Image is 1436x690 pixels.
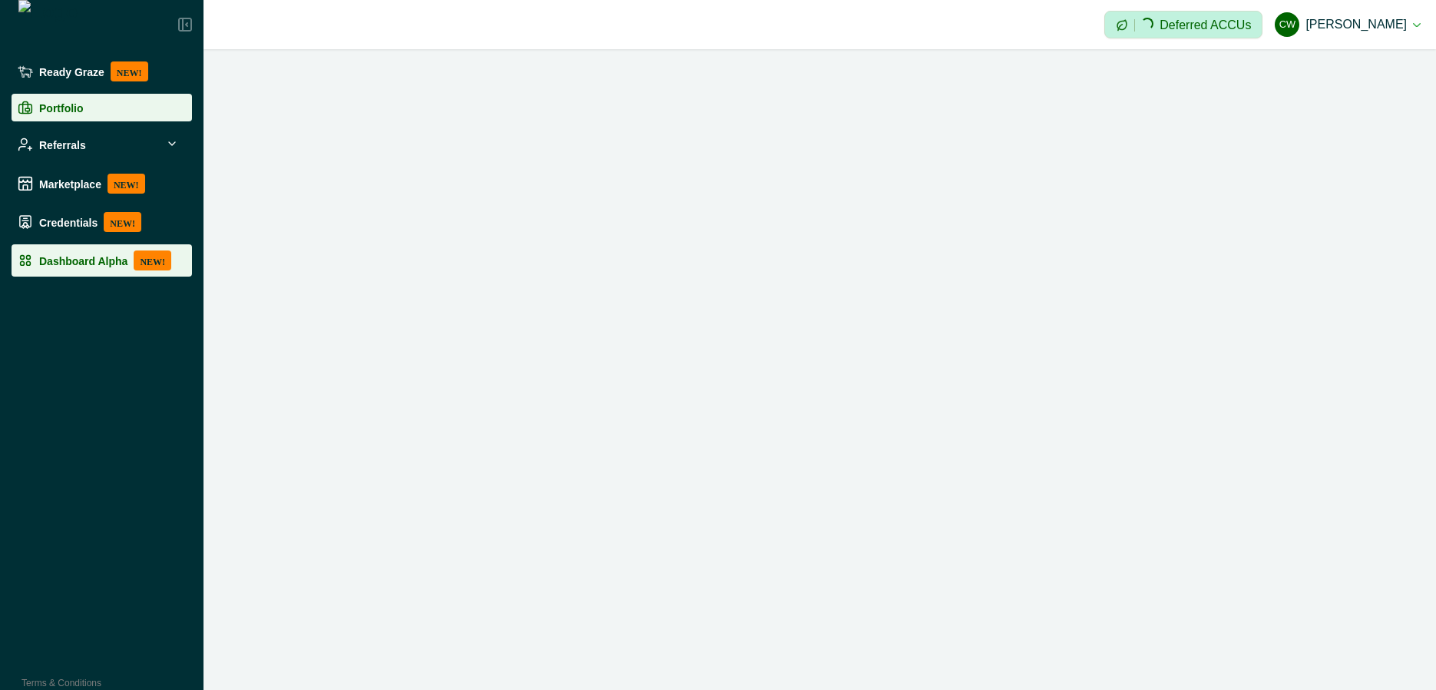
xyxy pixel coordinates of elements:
p: NEW! [104,212,141,232]
p: Ready Graze [39,65,104,78]
a: CredentialsNEW! [12,206,192,238]
p: Portfolio [39,101,84,114]
a: Dashboard AlphaNEW! [12,244,192,277]
p: Dashboard Alpha [39,254,127,267]
button: cadel watson[PERSON_NAME] [1275,6,1421,43]
p: NEW! [108,174,145,194]
p: Credentials [39,216,98,228]
a: Ready GrazeNEW! [12,55,192,88]
p: Deferred ACCUs [1160,19,1251,31]
p: NEW! [111,61,148,81]
p: Marketplace [39,177,101,190]
p: NEW! [134,250,171,270]
p: Referrals [39,138,86,151]
a: Portfolio [12,94,192,121]
a: MarketplaceNEW! [12,168,192,200]
a: Terms & Conditions [22,678,101,688]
